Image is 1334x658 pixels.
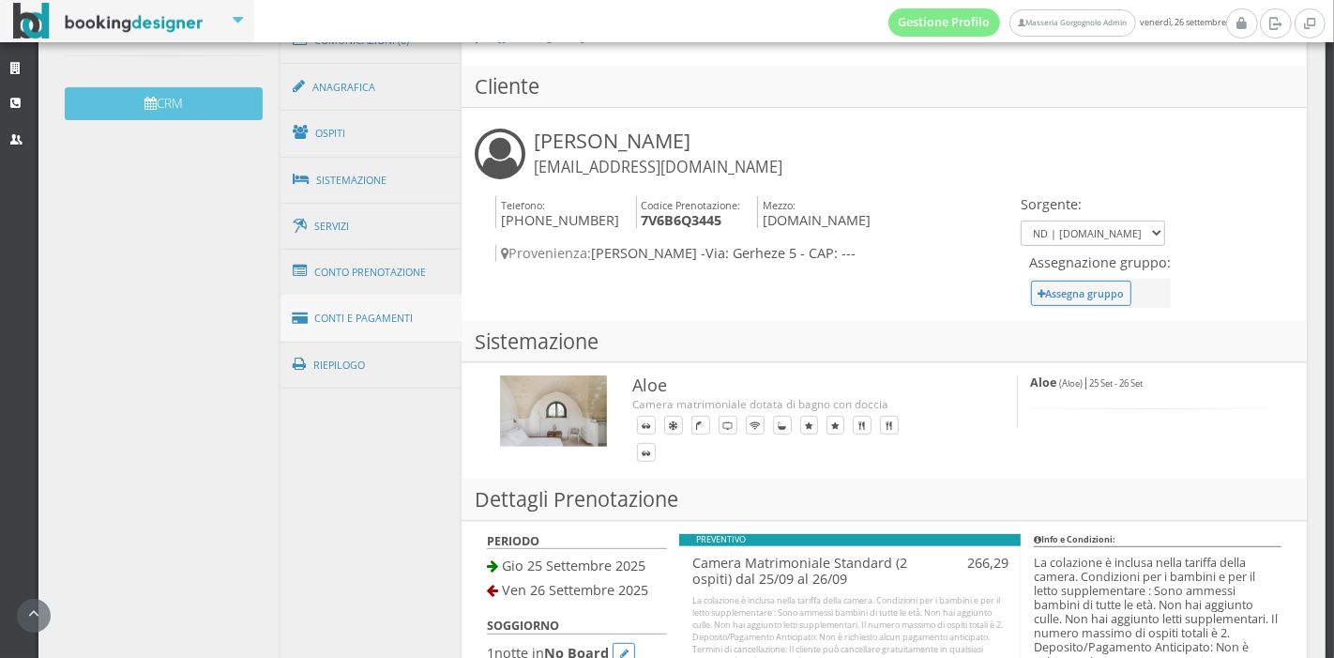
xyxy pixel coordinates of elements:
[1009,9,1135,37] a: Masseria Gorgognolo Admin
[800,244,856,262] span: - CAP: ---
[1059,377,1083,390] small: (Aloe)
[501,198,545,212] small: Telefono:
[1031,281,1131,306] button: Assegna gruppo
[500,375,607,447] img: f97ec352592711ee9b0b027e0800ecac.jpg
[487,618,559,634] b: SOGGIORNO
[1089,377,1143,390] small: 25 Set - 26 Set
[13,3,204,39] img: BookingDesigner.com
[462,479,1307,521] h3: Dettagli Prenotazione
[495,196,619,229] h4: [PHONE_NUMBER]
[641,198,740,212] small: Codice Prenotazione:
[280,295,462,343] a: Conti e Pagamenti
[1029,254,1171,270] h4: Assegnazione gruppo:
[280,63,462,112] a: Anagrafica
[641,211,721,229] b: 7V6B6Q3445
[1034,533,1115,545] b: Info e Condizioni:
[888,8,1001,37] a: Gestione Profilo
[501,244,591,262] span: Provenienza:
[534,129,782,177] h3: [PERSON_NAME]
[280,109,462,158] a: Ospiti
[705,244,796,262] span: Via: Gerheze 5
[280,341,462,390] a: Riepilogo
[280,248,462,297] a: Conto Prenotazione
[502,557,645,574] span: Gio 25 Settembre 2025
[280,156,462,205] a: Sistemazione
[757,196,871,229] h4: [DOMAIN_NAME]
[632,375,978,396] h3: Aloe
[679,534,1021,546] div: PREVENTIVO
[948,555,1008,571] h4: 266,29
[1030,375,1056,390] b: Aloe
[280,203,462,251] a: Servizi
[462,66,1307,108] h3: Cliente
[888,8,1226,37] span: venerdì, 26 settembre
[502,581,648,599] span: Ven 26 Settembre 2025
[763,198,796,212] small: Mezzo:
[65,87,263,120] button: CRM
[495,245,1016,261] h4: [PERSON_NAME] -
[1030,375,1268,390] h5: |
[632,396,978,412] div: Camera matrimoniale dotata di bagno con doccia
[462,321,1307,363] h3: Sistemazione
[487,533,539,549] b: PERIODO
[1021,196,1165,212] h4: Sorgente:
[692,555,923,588] h4: Camera Matrimoniale Standard (2 ospiti) dal 25/09 al 26/09
[534,157,782,177] small: [EMAIL_ADDRESS][DOMAIN_NAME]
